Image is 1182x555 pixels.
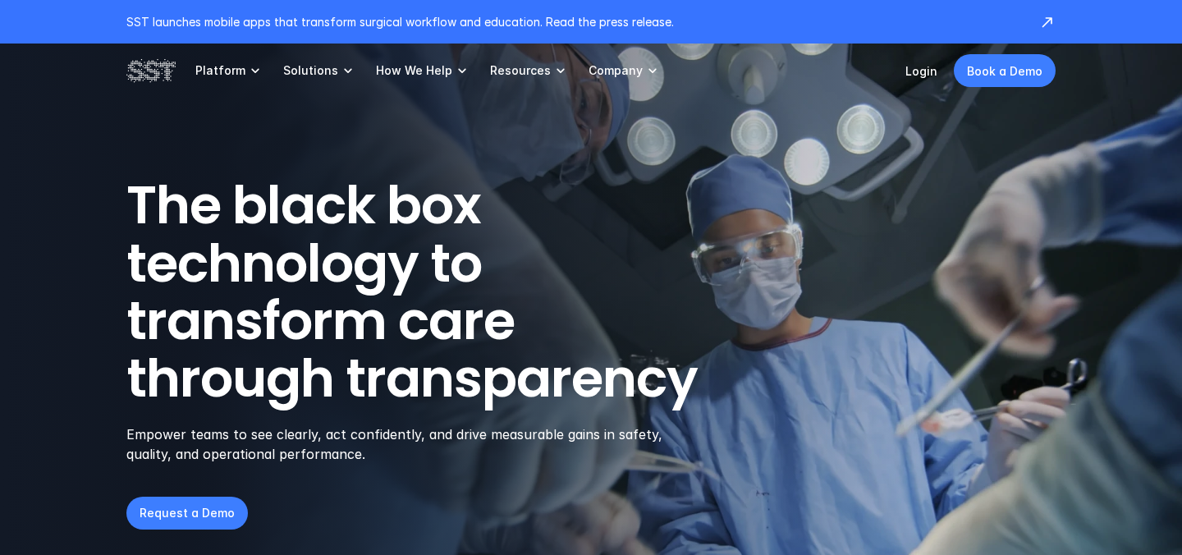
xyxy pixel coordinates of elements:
p: How We Help [376,63,452,78]
a: Request a Demo [126,497,248,530]
p: Request a Demo [140,504,235,521]
img: SST logo [126,57,176,85]
p: SST launches mobile apps that transform surgical workflow and education. Read the press release. [126,13,1023,30]
a: Login [905,64,937,78]
p: Book a Demo [967,62,1042,80]
h1: The black box technology to transform care through transparency [126,177,777,408]
a: Book a Demo [954,54,1056,87]
p: Resources [490,63,551,78]
p: Company [589,63,643,78]
p: Solutions [283,63,338,78]
p: Empower teams to see clearly, act confidently, and drive measurable gains in safety, quality, and... [126,424,684,464]
a: Platform [195,44,263,98]
p: Platform [195,63,245,78]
